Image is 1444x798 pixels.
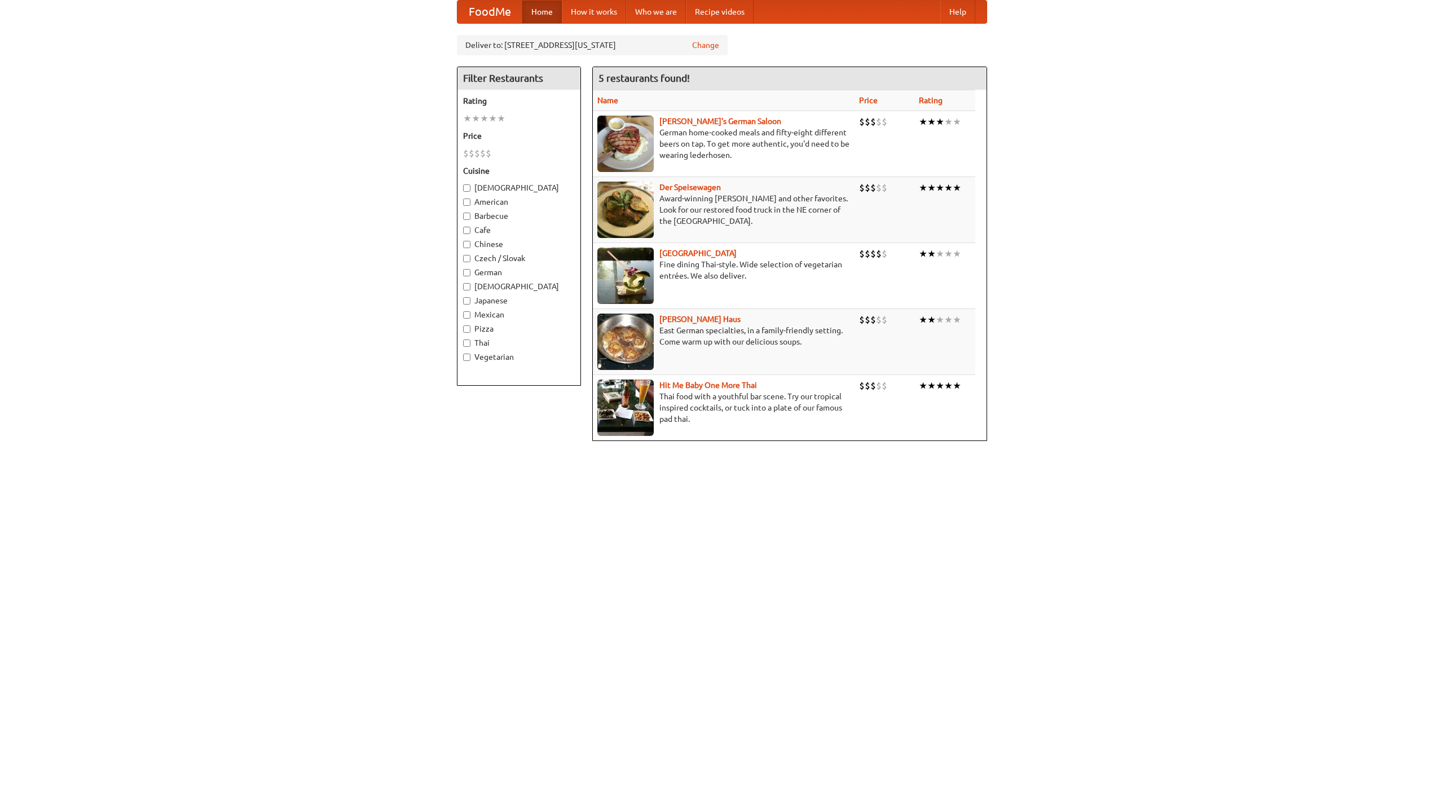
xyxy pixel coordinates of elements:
li: ★ [927,380,936,392]
li: ★ [953,248,961,260]
li: $ [865,182,870,194]
li: $ [876,248,882,260]
li: ★ [488,112,497,125]
img: babythai.jpg [597,380,654,436]
label: [DEMOGRAPHIC_DATA] [463,281,575,292]
p: Thai food with a youthful bar scene. Try our tropical inspired cocktails, or tuck into a plate of... [597,391,850,425]
input: Thai [463,340,470,347]
li: ★ [919,116,927,128]
li: $ [469,147,474,160]
li: ★ [927,314,936,326]
li: $ [865,380,870,392]
img: speisewagen.jpg [597,182,654,238]
li: $ [859,380,865,392]
label: [DEMOGRAPHIC_DATA] [463,182,575,193]
li: $ [876,116,882,128]
label: Cafe [463,224,575,236]
label: Czech / Slovak [463,253,575,264]
a: How it works [562,1,626,23]
a: Rating [919,96,943,105]
li: ★ [497,112,505,125]
li: ★ [927,182,936,194]
input: Pizza [463,325,470,333]
label: German [463,267,575,278]
a: Recipe videos [686,1,754,23]
li: ★ [936,314,944,326]
a: [PERSON_NAME] Haus [659,315,741,324]
label: Barbecue [463,210,575,222]
li: $ [870,314,876,326]
li: ★ [936,248,944,260]
li: ★ [927,248,936,260]
a: [PERSON_NAME]'s German Saloon [659,117,781,126]
li: $ [882,116,887,128]
li: $ [865,116,870,128]
input: [DEMOGRAPHIC_DATA] [463,283,470,290]
li: ★ [936,116,944,128]
li: $ [870,248,876,260]
a: Der Speisewagen [659,183,721,192]
h5: Price [463,130,575,142]
li: $ [463,147,469,160]
li: $ [859,182,865,194]
li: $ [882,314,887,326]
li: $ [882,182,887,194]
div: Deliver to: [STREET_ADDRESS][US_STATE] [457,35,728,55]
li: ★ [953,380,961,392]
li: $ [870,182,876,194]
a: Home [522,1,562,23]
input: German [463,269,470,276]
h5: Cuisine [463,165,575,177]
a: Name [597,96,618,105]
li: ★ [953,314,961,326]
li: ★ [472,112,480,125]
a: Change [692,39,719,51]
li: ★ [953,116,961,128]
p: Fine dining Thai-style. Wide selection of vegetarian entrées. We also deliver. [597,259,850,281]
label: American [463,196,575,208]
p: East German specialties, in a family-friendly setting. Come warm up with our delicious soups. [597,325,850,347]
li: $ [480,147,486,160]
img: satay.jpg [597,248,654,304]
li: $ [882,248,887,260]
li: $ [859,314,865,326]
label: Vegetarian [463,351,575,363]
li: ★ [944,314,953,326]
input: Chinese [463,241,470,248]
a: Who we are [626,1,686,23]
li: ★ [944,116,953,128]
a: Hit Me Baby One More Thai [659,381,757,390]
input: Cafe [463,227,470,234]
li: ★ [463,112,472,125]
label: Pizza [463,323,575,334]
h5: Rating [463,95,575,107]
li: ★ [936,182,944,194]
b: [GEOGRAPHIC_DATA] [659,249,737,258]
a: FoodMe [457,1,522,23]
label: Mexican [463,309,575,320]
li: ★ [919,248,927,260]
li: $ [876,380,882,392]
input: Mexican [463,311,470,319]
a: Help [940,1,975,23]
li: ★ [944,182,953,194]
img: kohlhaus.jpg [597,314,654,370]
p: German home-cooked meals and fifty-eight different beers on tap. To get more authentic, you'd nee... [597,127,850,161]
li: $ [486,147,491,160]
li: $ [859,248,865,260]
label: Japanese [463,295,575,306]
li: $ [870,116,876,128]
li: $ [882,380,887,392]
ng-pluralize: 5 restaurants found! [598,73,690,83]
li: $ [876,314,882,326]
li: ★ [919,314,927,326]
li: ★ [480,112,488,125]
li: ★ [919,380,927,392]
input: American [463,199,470,206]
li: ★ [944,380,953,392]
label: Thai [463,337,575,349]
li: $ [870,380,876,392]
